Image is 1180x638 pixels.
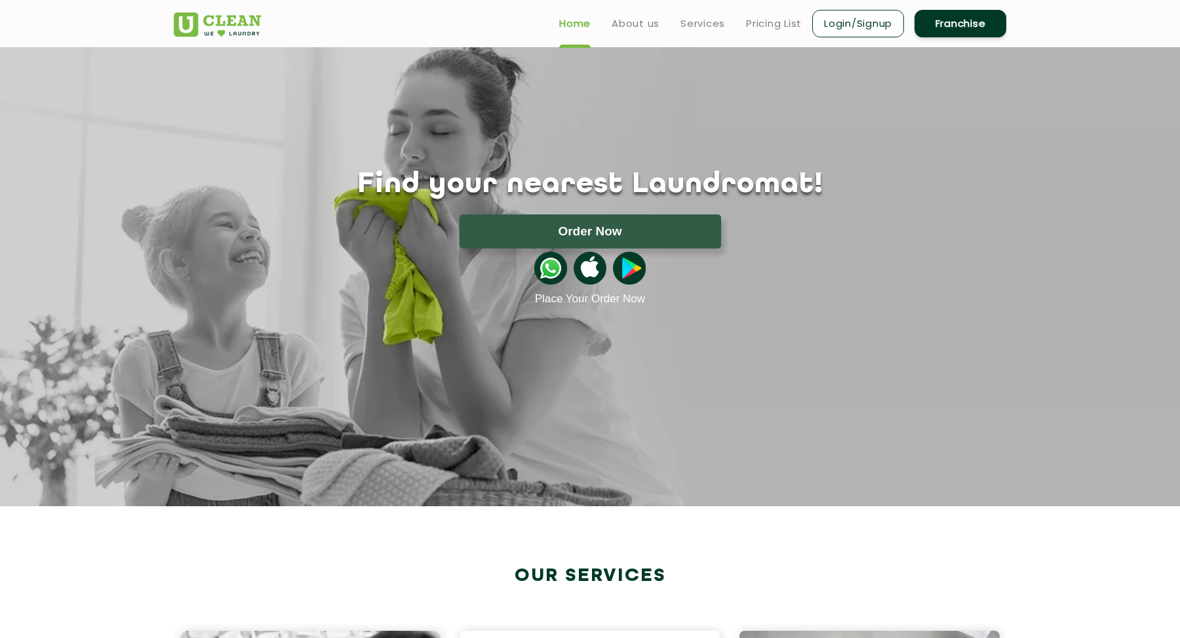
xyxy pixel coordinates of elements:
[613,252,646,285] img: playstoreicon.png
[535,292,645,306] a: Place Your Order Now
[164,169,1016,201] h1: Find your nearest Laundromat!
[680,16,725,31] a: Services
[914,10,1006,37] a: Franchise
[612,16,659,31] a: About us
[534,252,567,285] img: whatsappicon.png
[559,16,591,31] a: Home
[460,214,721,249] button: Order Now
[574,252,606,285] img: apple-icon.png
[812,10,904,37] a: Login/Signup
[746,16,802,31] a: Pricing List
[174,565,1006,587] h2: Our Services
[174,12,261,37] img: UClean Laundry and Dry Cleaning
